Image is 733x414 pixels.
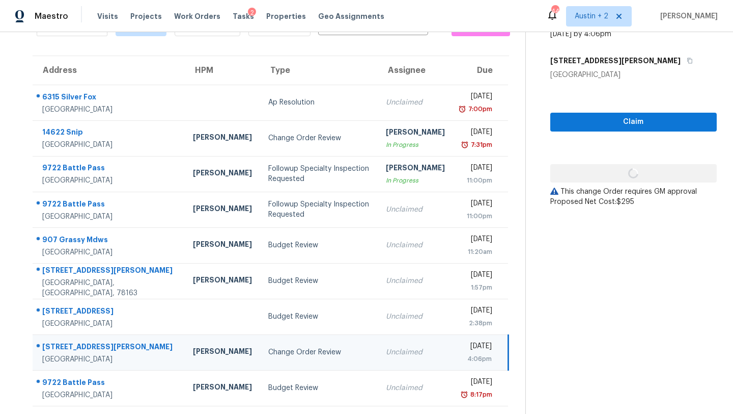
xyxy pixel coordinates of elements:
[386,240,445,250] div: Unclaimed
[268,312,370,322] div: Budget Review
[268,276,370,286] div: Budget Review
[268,383,370,393] div: Budget Review
[461,270,492,282] div: [DATE]
[386,383,445,393] div: Unclaimed
[461,91,492,104] div: [DATE]
[268,199,370,220] div: Followup Specialty Inspection Requested
[461,127,492,140] div: [DATE]
[386,163,445,175] div: [PERSON_NAME]
[193,203,252,216] div: [PERSON_NAME]
[266,11,306,21] span: Properties
[550,70,717,80] div: [GEOGRAPHIC_DATA]
[550,197,717,207] div: Proposed Net Cost: $295
[42,105,177,115] div: [GEOGRAPHIC_DATA]
[193,132,252,145] div: [PERSON_NAME]
[458,104,466,114] img: Overdue Alarm Icon
[469,140,492,150] div: 7:31pm
[42,92,177,105] div: 6315 Silver Fox
[461,341,492,354] div: [DATE]
[461,318,492,328] div: 2:38pm
[461,354,492,364] div: 4:06pm
[42,390,177,400] div: [GEOGRAPHIC_DATA]
[268,164,370,184] div: Followup Specialty Inspection Requested
[461,175,492,186] div: 11:00pm
[378,56,453,85] th: Assignee
[461,247,492,257] div: 11:20am
[42,319,177,329] div: [GEOGRAPHIC_DATA]
[386,276,445,286] div: Unclaimed
[193,239,252,252] div: [PERSON_NAME]
[386,140,445,150] div: In Progress
[42,127,177,140] div: 14622 Snip
[461,211,492,221] div: 11:00pm
[550,187,717,197] div: This change Order requires GM approval
[193,275,252,288] div: [PERSON_NAME]
[42,278,177,298] div: [GEOGRAPHIC_DATA], [GEOGRAPHIC_DATA], 78163
[42,377,177,390] div: 9722 Battle Pass
[268,133,370,143] div: Change Order Review
[42,354,177,365] div: [GEOGRAPHIC_DATA]
[33,56,185,85] th: Address
[248,8,256,18] div: 2
[185,56,260,85] th: HPM
[193,168,252,180] div: [PERSON_NAME]
[681,51,694,70] button: Copy Address
[386,97,445,108] div: Unclaimed
[386,312,445,322] div: Unclaimed
[42,342,177,354] div: [STREET_ADDRESS][PERSON_NAME]
[550,113,717,132] button: Claim
[318,11,384,21] span: Geo Assignments
[558,116,709,128] span: Claim
[453,56,508,85] th: Due
[468,390,492,400] div: 8:17pm
[42,140,177,150] div: [GEOGRAPHIC_DATA]
[550,29,611,39] div: [DATE] by 4:06pm
[461,305,492,318] div: [DATE]
[193,346,252,359] div: [PERSON_NAME]
[42,163,177,175] div: 9722 Battle Pass
[42,247,177,257] div: [GEOGRAPHIC_DATA]
[42,175,177,186] div: [GEOGRAPHIC_DATA]
[42,212,177,222] div: [GEOGRAPHIC_DATA]
[461,234,492,247] div: [DATE]
[386,127,445,140] div: [PERSON_NAME]
[42,235,177,247] div: 907 Grassy Mdws
[460,390,468,400] img: Overdue Alarm Icon
[575,11,608,21] span: Austin + 2
[42,265,177,278] div: [STREET_ADDRESS][PERSON_NAME]
[97,11,118,21] span: Visits
[268,240,370,250] div: Budget Review
[35,11,68,21] span: Maestro
[260,56,378,85] th: Type
[233,13,254,20] span: Tasks
[466,104,492,114] div: 7:00pm
[386,347,445,357] div: Unclaimed
[174,11,220,21] span: Work Orders
[461,377,492,390] div: [DATE]
[268,347,370,357] div: Change Order Review
[386,175,445,186] div: In Progress
[42,306,177,319] div: [STREET_ADDRESS]
[461,282,492,293] div: 1:57pm
[193,382,252,395] div: [PERSON_NAME]
[461,198,492,211] div: [DATE]
[656,11,718,21] span: [PERSON_NAME]
[551,6,558,16] div: 44
[130,11,162,21] span: Projects
[42,199,177,212] div: 9722 Battle Pass
[550,56,681,66] h5: [STREET_ADDRESS][PERSON_NAME]
[461,140,469,150] img: Overdue Alarm Icon
[386,204,445,215] div: Unclaimed
[268,97,370,108] div: Ap Resolution
[461,163,492,175] div: [DATE]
